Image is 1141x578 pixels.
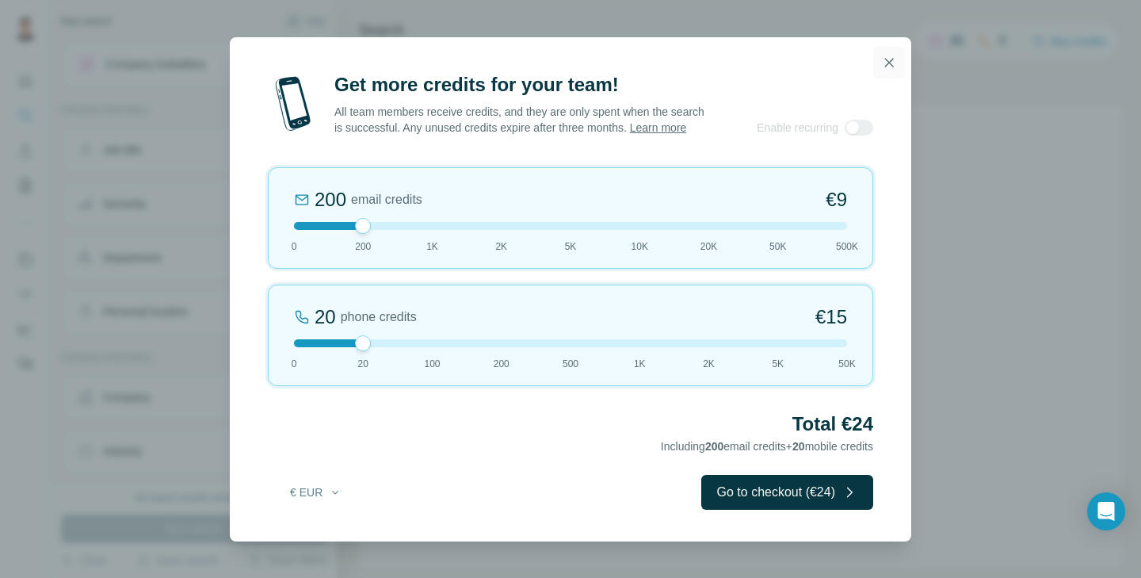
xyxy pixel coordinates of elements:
span: 2K [703,357,715,371]
span: €15 [815,304,847,330]
span: 1K [426,239,438,254]
span: 50K [769,239,786,254]
span: 1K [634,357,646,371]
span: phone credits [341,308,417,327]
span: email credits [351,190,422,209]
span: 500K [836,239,858,254]
span: 0 [292,239,297,254]
span: 0 [292,357,297,371]
div: Open Intercom Messenger [1087,492,1125,530]
img: mobile-phone [268,72,319,136]
button: € EUR [279,478,353,507]
div: 20 [315,304,336,330]
span: 200 [494,357,509,371]
span: 5K [772,357,784,371]
span: €9 [826,187,847,212]
span: 500 [563,357,578,371]
h2: Total €24 [268,411,873,437]
button: Go to checkout (€24) [701,475,873,510]
div: 200 [315,187,346,212]
span: Enable recurring [757,120,838,136]
p: All team members receive credits, and they are only spent when the search is successful. Any unus... [334,104,706,136]
a: Learn more [630,121,687,134]
span: 50K [838,357,855,371]
span: 200 [355,239,371,254]
span: 10K [632,239,648,254]
span: 20K [700,239,717,254]
span: 20 [792,440,805,453]
span: 20 [358,357,368,371]
span: Including email credits + mobile credits [661,440,873,453]
span: 200 [705,440,723,453]
span: 100 [424,357,440,371]
span: 5K [565,239,577,254]
span: 2K [495,239,507,254]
